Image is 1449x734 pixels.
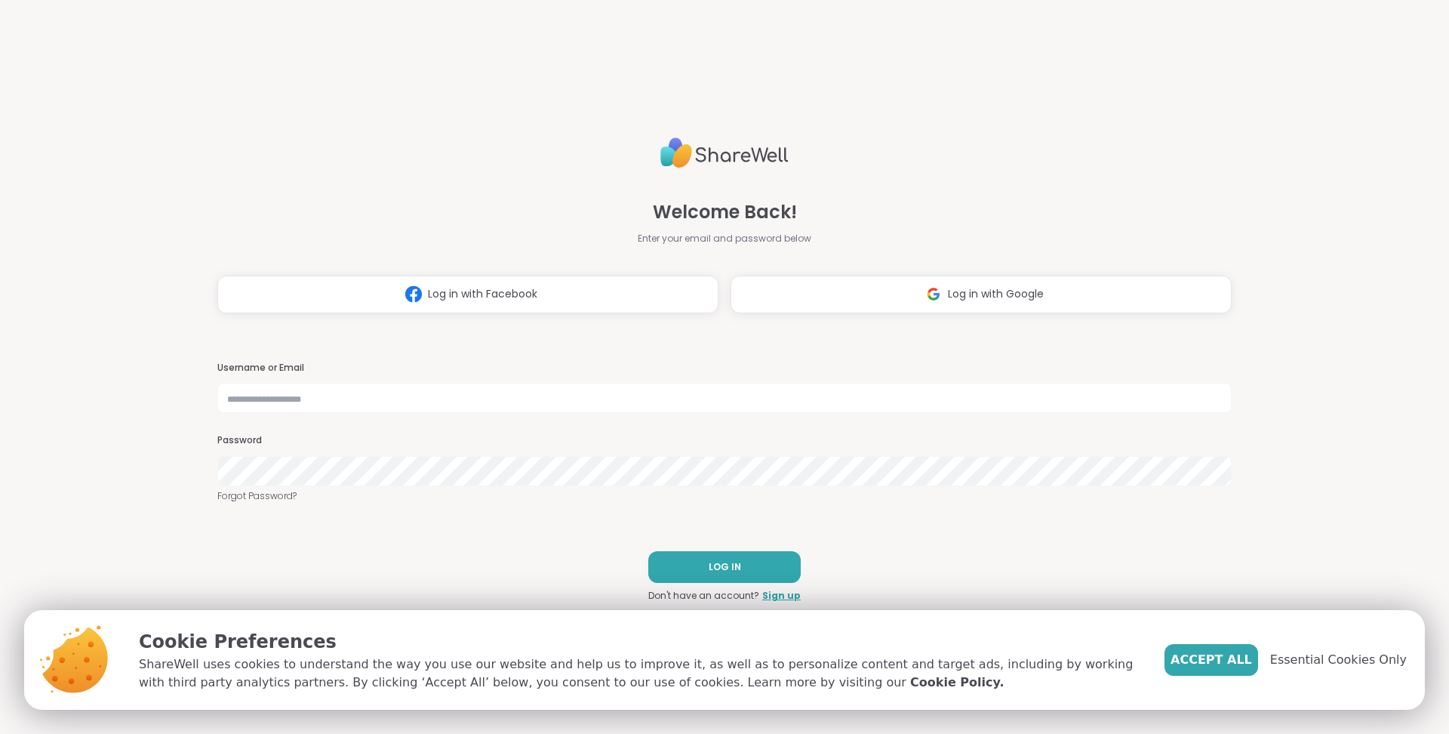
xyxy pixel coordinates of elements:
[217,434,1232,447] h3: Password
[1164,644,1258,676] button: Accept All
[217,362,1232,375] h3: Username or Email
[648,589,759,603] span: Don't have an account?
[1171,651,1252,669] span: Accept All
[217,276,718,313] button: Log in with Facebook
[139,628,1140,655] p: Cookie Preferences
[948,286,1044,302] span: Log in with Google
[910,674,1004,692] a: Cookie Policy.
[139,655,1140,692] p: ShareWell uses cookies to understand the way you use our website and help us to improve it, as we...
[648,551,801,583] button: LOG IN
[762,589,801,603] a: Sign up
[731,276,1232,313] button: Log in with Google
[428,286,537,302] span: Log in with Facebook
[1270,651,1407,669] span: Essential Cookies Only
[399,280,428,308] img: ShareWell Logomark
[919,280,948,308] img: ShareWell Logomark
[660,131,789,174] img: ShareWell Logo
[709,560,741,574] span: LOG IN
[217,489,1232,503] a: Forgot Password?
[638,232,811,245] span: Enter your email and password below
[653,199,797,226] span: Welcome Back!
